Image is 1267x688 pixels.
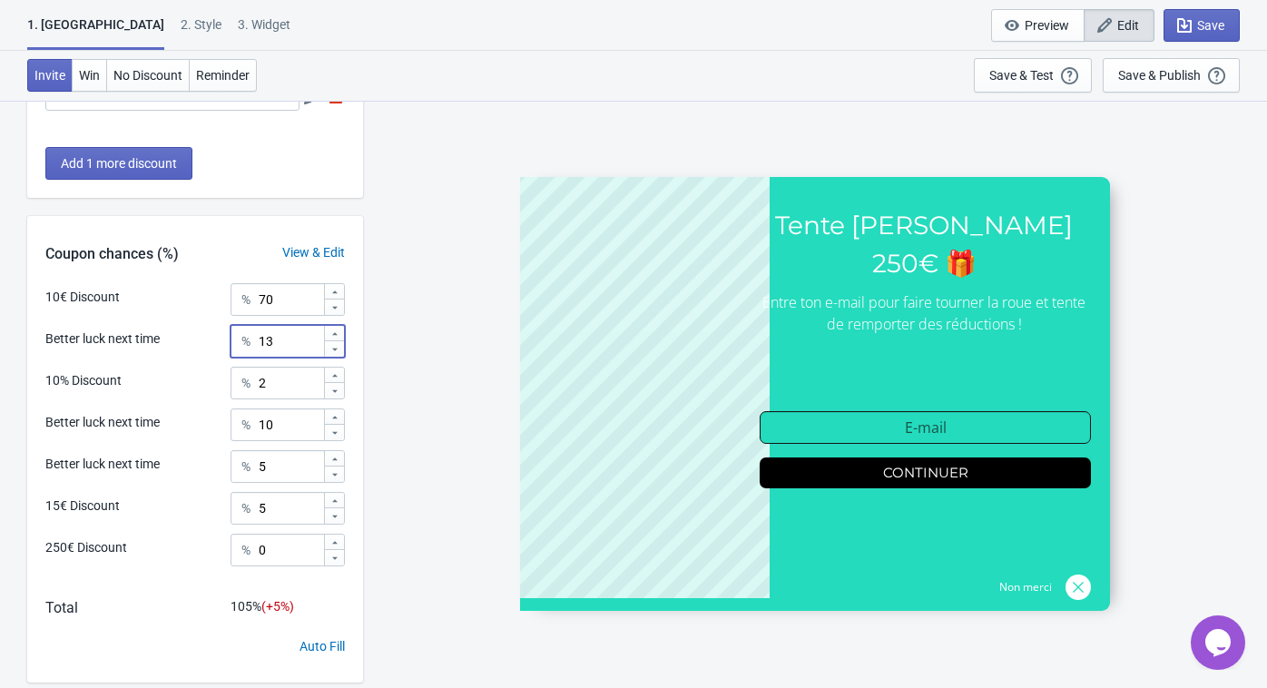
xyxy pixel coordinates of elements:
[45,413,160,432] div: Better luck next time
[113,68,182,83] span: No Discount
[45,147,192,180] button: Add 1 more discount
[258,367,323,399] input: Chance
[45,455,160,474] div: Better luck next time
[181,15,221,47] div: 2 . Style
[241,372,250,394] div: %
[258,283,323,316] input: Chance
[45,329,160,349] div: Better luck next time
[241,330,250,352] div: %
[106,59,190,92] button: No Discount
[196,68,250,83] span: Reminder
[1191,615,1249,670] iframe: chat widget
[974,58,1092,93] button: Save & Test
[61,156,177,171] span: Add 1 more discount
[1103,58,1240,93] button: Save & Publish
[241,414,250,436] div: %
[45,538,127,557] div: 250€ Discount
[45,496,120,516] div: 15€ Discount
[1084,9,1154,42] button: Edit
[241,456,250,477] div: %
[1025,18,1069,33] span: Preview
[991,9,1085,42] button: Preview
[45,371,122,390] div: 10% Discount
[27,15,164,50] div: 1. [GEOGRAPHIC_DATA]
[258,408,323,441] input: Chance
[72,59,107,92] button: Win
[1197,18,1224,33] span: Save
[241,497,250,519] div: %
[1117,18,1139,33] span: Edit
[241,539,250,561] div: %
[989,68,1054,83] div: Save & Test
[79,68,100,83] span: Win
[264,243,363,262] div: View & Edit
[231,599,294,614] span: 105 %
[34,68,65,83] span: Invite
[1164,9,1240,42] button: Save
[27,59,73,92] button: Invite
[258,325,323,358] input: Chance
[45,288,120,307] div: 10€ Discount
[1118,68,1201,83] div: Save & Publish
[258,492,323,525] input: Chance
[238,15,290,47] div: 3. Widget
[300,637,345,656] div: Auto Fill
[45,597,78,619] div: Total
[27,243,197,265] div: Coupon chances (%)
[189,59,257,92] button: Reminder
[241,289,250,310] div: %
[258,450,323,483] input: Chance
[261,599,294,614] span: (+ 5 %)
[258,534,323,566] input: Chance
